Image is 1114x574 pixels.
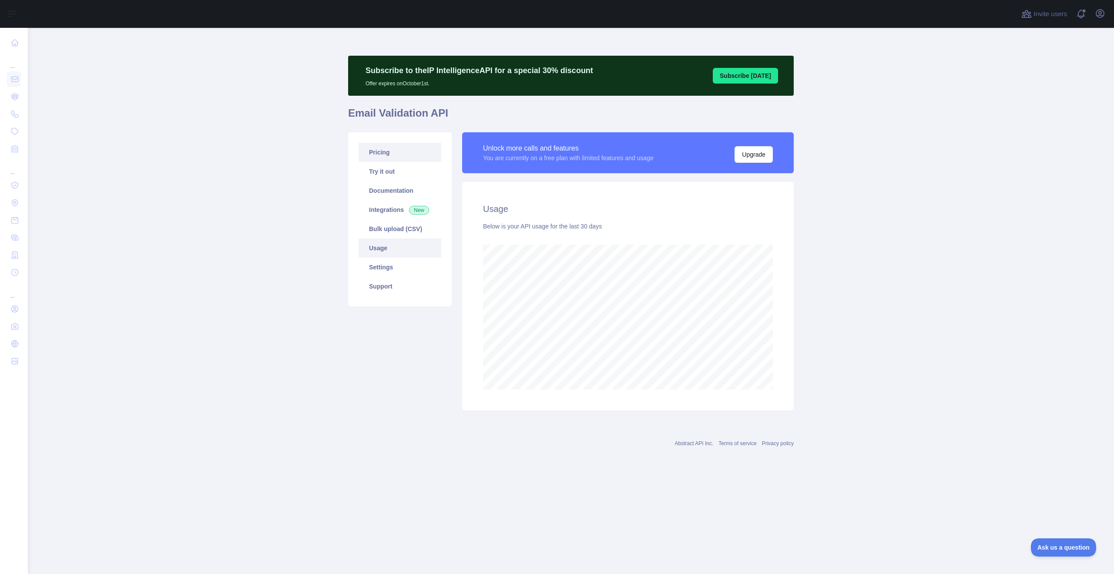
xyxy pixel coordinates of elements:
[483,154,654,162] div: You are currently on a free plan with limited features and usage
[7,52,21,70] div: ...
[348,106,794,127] h1: Email Validation API
[1033,9,1067,19] span: Invite users
[675,440,714,446] a: Abstract API Inc.
[483,143,654,154] div: Unlock more calls and features
[359,200,441,219] a: Integrations New
[483,203,773,215] h2: Usage
[735,146,773,163] button: Upgrade
[762,440,794,446] a: Privacy policy
[359,143,441,162] a: Pricing
[1031,538,1097,557] iframe: Toggle Customer Support
[713,68,778,84] button: Subscribe [DATE]
[359,277,441,296] a: Support
[7,158,21,176] div: ...
[483,222,773,231] div: Below is your API usage for the last 30 days
[359,238,441,258] a: Usage
[359,162,441,181] a: Try it out
[359,219,441,238] a: Bulk upload (CSV)
[359,181,441,200] a: Documentation
[409,206,429,215] span: New
[366,64,593,77] p: Subscribe to the IP Intelligence API for a special 30 % discount
[366,77,593,87] p: Offer expires on October 1st.
[359,258,441,277] a: Settings
[1020,7,1069,21] button: Invite users
[718,440,756,446] a: Terms of service
[7,282,21,299] div: ...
